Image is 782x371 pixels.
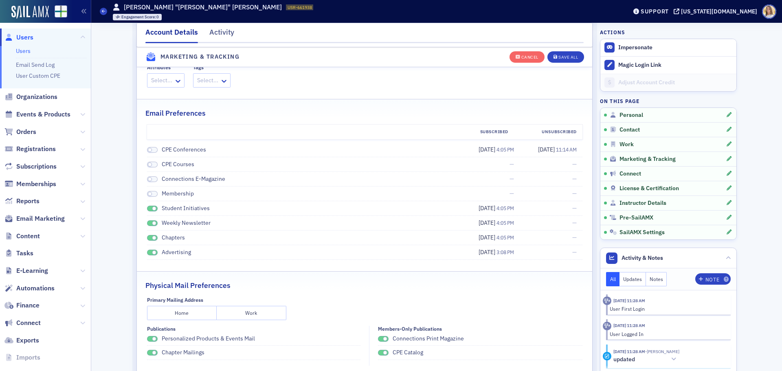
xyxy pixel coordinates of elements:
[4,110,70,119] a: Events & Products
[619,112,643,119] span: Personal
[4,249,33,258] a: Tasks
[510,189,514,198] span: —
[496,234,514,241] span: 4:05 PM
[619,185,679,192] span: License & Certification
[393,335,464,342] div: Connections Print Magazine
[619,200,666,207] span: Instructor Details
[55,5,67,18] img: SailAMX
[162,204,210,212] div: Student Initiatives
[147,326,176,332] div: Publications
[16,232,40,241] span: Content
[619,141,634,148] span: Work
[4,92,57,101] a: Organizations
[556,146,577,153] span: 11:14 AM
[572,248,577,257] span: —
[16,197,40,206] span: Reports
[16,145,56,154] span: Registrations
[49,5,67,19] a: View Homepage
[4,284,55,293] a: Automations
[217,306,286,320] button: Work
[147,64,171,70] div: Attributes
[162,219,211,227] div: Weekly Newsletter
[521,55,538,59] div: Cancel
[16,162,57,171] span: Subscriptions
[479,204,496,212] span: [DATE]
[600,74,736,91] a: Adjust Account Credit
[479,248,496,256] span: [DATE]
[613,355,679,364] button: updated
[572,189,577,198] span: —
[496,146,514,153] span: 4:05 PM
[681,8,757,15] div: [US_STATE][DOMAIN_NAME]
[11,6,49,19] a: SailAMX
[147,336,158,342] span: on
[4,33,33,42] a: Users
[610,330,725,338] div: User Logged In
[160,53,239,61] h4: Marketing & Tracking
[378,326,442,332] div: Members-only Publications
[619,156,676,163] span: Marketing & Tracking
[162,248,191,256] div: Advertising
[600,29,625,36] h4: Actions
[147,162,158,168] span: off
[16,318,41,327] span: Connect
[4,301,40,310] a: Finance
[16,180,56,189] span: Memberships
[510,160,514,169] span: —
[514,129,582,135] div: Unsubscribed
[16,72,60,79] a: User Custom CPE
[538,146,556,153] span: [DATE]
[16,33,33,42] span: Users
[613,323,645,328] time: 10/29/2024 11:28 AM
[378,350,389,356] span: on
[479,146,496,153] span: [DATE]
[600,56,736,74] button: Magic Login Link
[4,214,65,223] a: Email Marketing
[4,162,57,171] a: Subscriptions
[4,318,41,327] a: Connect
[619,272,646,286] button: Updates
[572,204,577,213] span: —
[622,254,663,262] span: Activity & Notes
[606,272,620,286] button: All
[16,214,65,223] span: Email Marketing
[147,297,203,303] div: Primary Mailing Address
[124,3,282,12] h1: [PERSON_NAME] "[PERSON_NAME]" [PERSON_NAME]
[613,298,645,303] time: 10/29/2024 11:28 AM
[16,61,55,68] a: Email Send Log
[147,176,158,182] span: off
[646,272,667,286] button: Notes
[547,51,584,62] button: Save All
[16,92,57,101] span: Organizations
[16,336,39,345] span: Exports
[510,175,514,183] span: —
[162,190,194,198] div: Membership
[572,175,577,183] span: —
[147,206,158,212] span: on
[705,277,719,282] div: Note
[4,266,48,275] a: E-Learning
[610,305,725,312] div: User First Login
[209,27,234,42] div: Activity
[613,349,645,354] time: 10/29/2024 11:28 AM
[193,64,204,70] div: Tags
[674,9,760,14] button: [US_STATE][DOMAIN_NAME]
[288,4,312,10] span: USR-661938
[145,27,198,43] div: Account Details
[4,180,56,189] a: Memberships
[510,51,545,62] button: Cancel
[16,353,40,362] span: Imports
[762,4,776,19] span: Profile
[603,296,611,305] div: Activity
[619,214,653,222] span: Pre-SailAMX
[695,273,731,285] button: Note
[121,15,159,20] div: 0
[496,249,514,255] span: 3:08 PM
[113,14,162,20] div: Engagement Score: 0
[572,219,577,227] span: —
[645,349,679,354] span: Tom Dekle
[619,229,665,236] span: SailAMX Settings
[4,145,56,154] a: Registrations
[4,127,36,136] a: Orders
[618,44,652,51] button: Impersonate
